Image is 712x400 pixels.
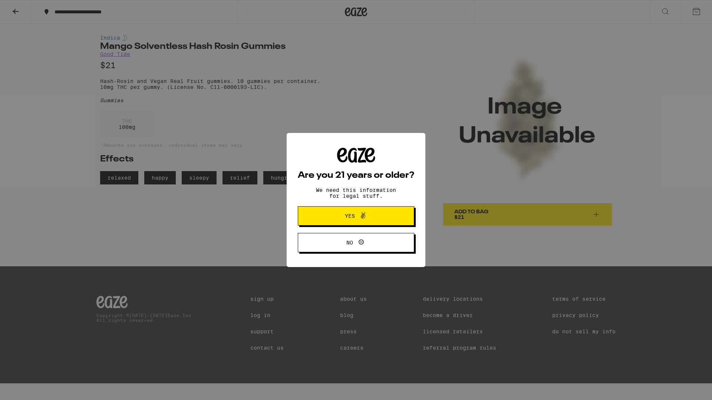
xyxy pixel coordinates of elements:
[346,240,353,245] span: No
[298,206,414,226] button: Yes
[298,233,414,252] button: No
[310,187,402,199] p: We need this information for legal stuff.
[345,213,355,219] span: Yes
[298,171,414,180] h2: Are you 21 years or older?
